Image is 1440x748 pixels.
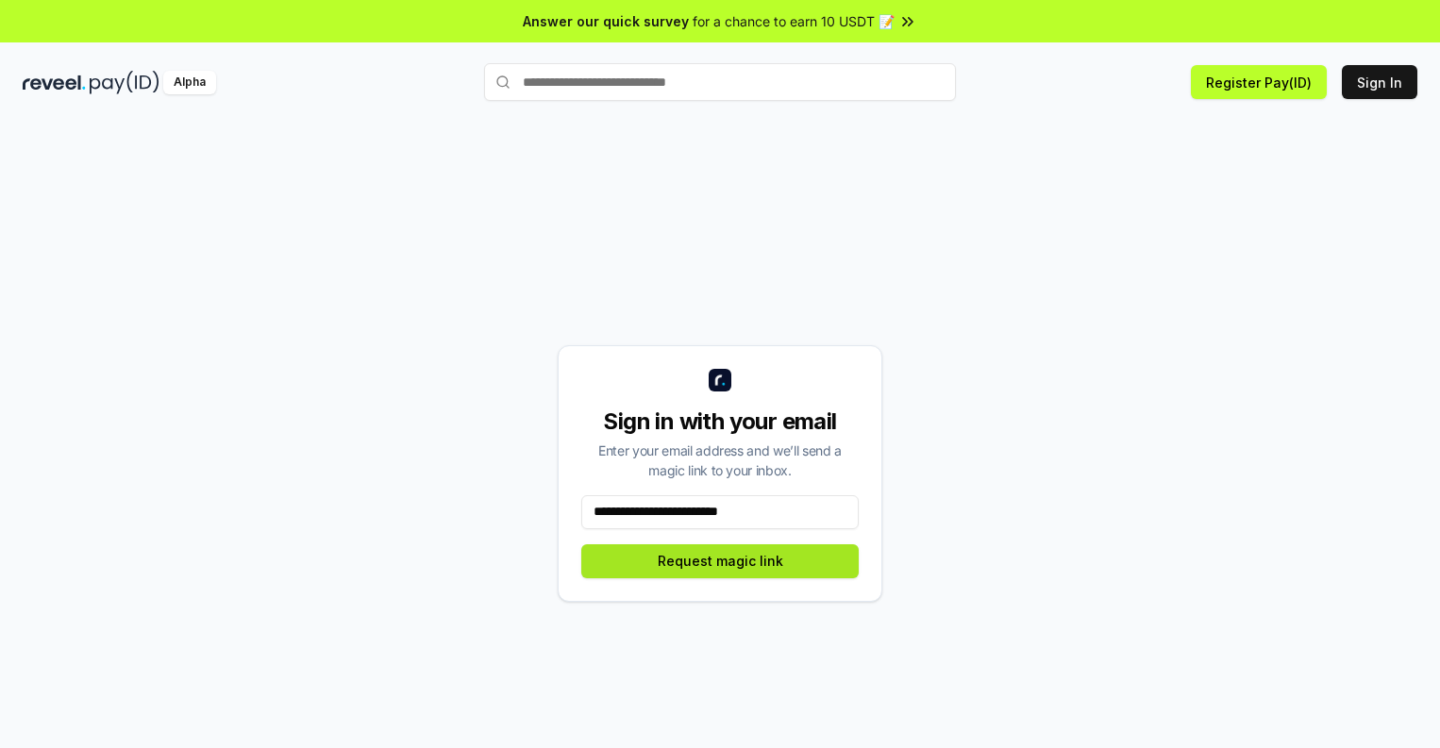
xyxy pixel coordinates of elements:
img: pay_id [90,71,159,94]
div: Sign in with your email [581,407,859,437]
span: Answer our quick survey [523,11,689,31]
div: Enter your email address and we’ll send a magic link to your inbox. [581,440,859,480]
span: for a chance to earn 10 USDT 📝 [693,11,895,31]
img: logo_small [709,369,731,391]
img: reveel_dark [23,71,86,94]
button: Request magic link [581,544,859,578]
button: Sign In [1342,65,1417,99]
button: Register Pay(ID) [1191,65,1327,99]
div: Alpha [163,71,216,94]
